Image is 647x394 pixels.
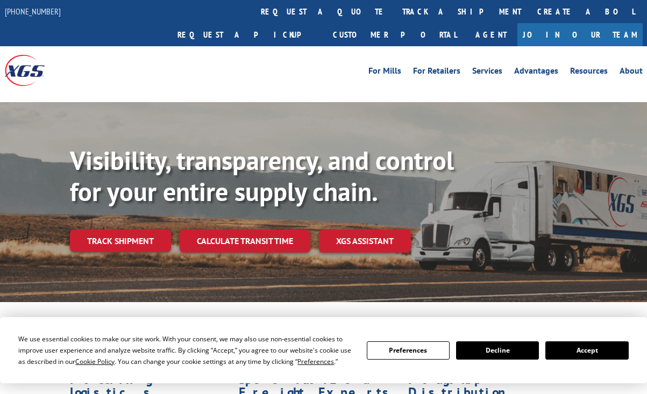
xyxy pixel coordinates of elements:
a: Resources [570,67,608,78]
b: Visibility, transparency, and control for your entire supply chain. [70,144,454,208]
a: Services [472,67,502,78]
a: [PHONE_NUMBER] [5,6,61,17]
span: Preferences [297,357,334,366]
a: Customer Portal [325,23,465,46]
a: Track shipment [70,230,171,252]
a: For Retailers [413,67,460,78]
a: Agent [465,23,517,46]
a: For Mills [368,67,401,78]
button: Decline [456,341,539,360]
div: We use essential cookies to make our site work. With your consent, we may also use non-essential ... [18,333,353,367]
span: Cookie Policy [75,357,115,366]
a: Advantages [514,67,558,78]
a: XGS ASSISTANT [319,230,411,253]
a: About [620,67,643,78]
a: Join Our Team [517,23,643,46]
button: Accept [545,341,628,360]
button: Preferences [367,341,450,360]
a: Calculate transit time [180,230,310,253]
a: Request a pickup [169,23,325,46]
